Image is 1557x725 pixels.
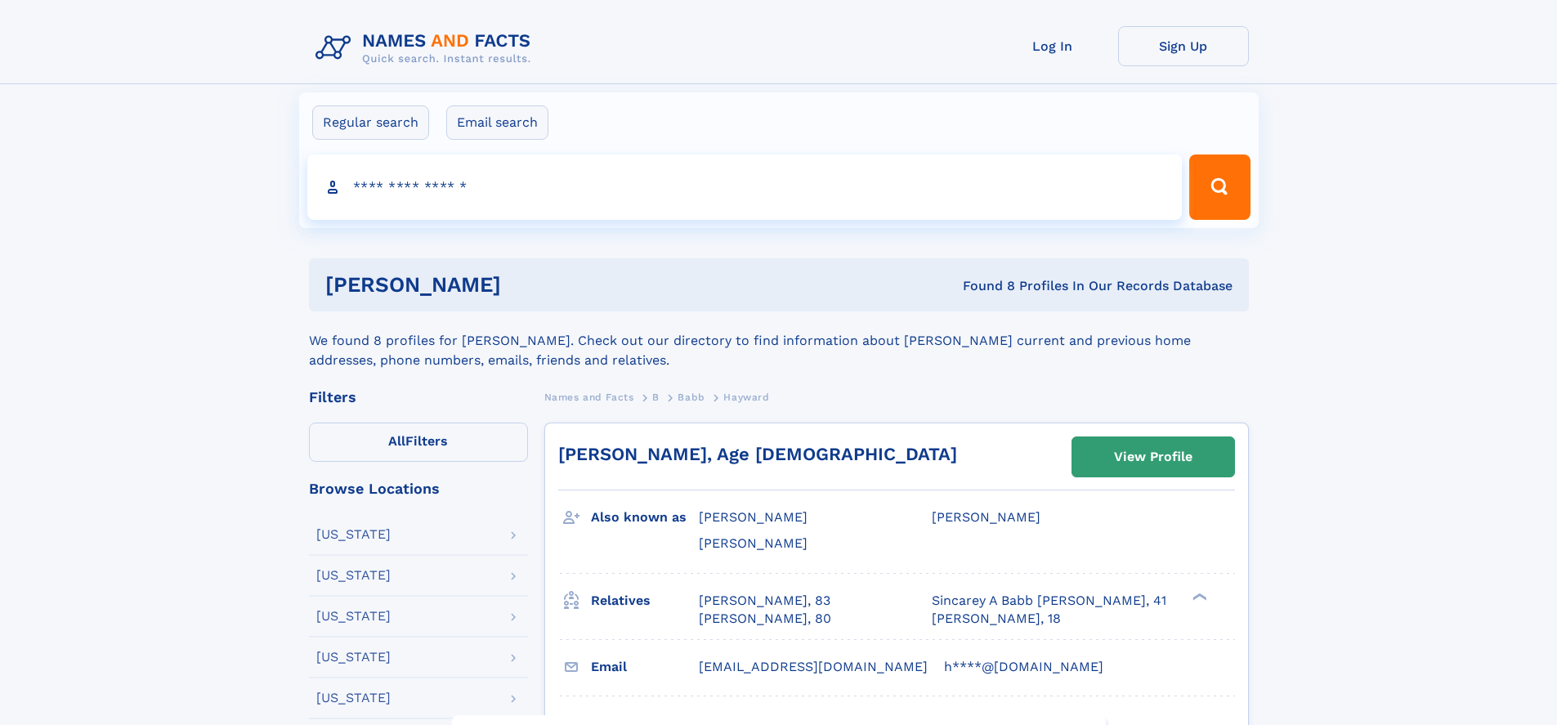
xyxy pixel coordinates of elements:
[316,528,391,541] div: [US_STATE]
[309,26,544,70] img: Logo Names and Facts
[591,653,699,681] h3: Email
[723,392,769,403] span: Hayward
[544,387,634,407] a: Names and Facts
[388,433,405,449] span: All
[1072,437,1234,477] a: View Profile
[932,509,1040,525] span: [PERSON_NAME]
[652,387,660,407] a: B
[309,423,528,462] label: Filters
[699,535,808,551] span: [PERSON_NAME]
[932,592,1166,610] a: Sincarey A Babb [PERSON_NAME], 41
[1114,438,1192,476] div: View Profile
[558,444,957,464] a: [PERSON_NAME], Age [DEMOGRAPHIC_DATA]
[732,277,1233,295] div: Found 8 Profiles In Our Records Database
[1118,26,1249,66] a: Sign Up
[652,392,660,403] span: B
[309,390,528,405] div: Filters
[932,610,1061,628] a: [PERSON_NAME], 18
[699,509,808,525] span: [PERSON_NAME]
[591,587,699,615] h3: Relatives
[316,691,391,705] div: [US_STATE]
[316,610,391,623] div: [US_STATE]
[699,659,928,674] span: [EMAIL_ADDRESS][DOMAIN_NAME]
[1189,154,1250,220] button: Search Button
[446,105,548,140] label: Email search
[678,387,705,407] a: Babb
[325,275,732,295] h1: [PERSON_NAME]
[699,592,830,610] a: [PERSON_NAME], 83
[699,610,831,628] a: [PERSON_NAME], 80
[316,569,391,582] div: [US_STATE]
[316,651,391,664] div: [US_STATE]
[591,503,699,531] h3: Also known as
[1188,591,1208,602] div: ❯
[987,26,1118,66] a: Log In
[309,481,528,496] div: Browse Locations
[312,105,429,140] label: Regular search
[307,154,1183,220] input: search input
[309,311,1249,370] div: We found 8 profiles for [PERSON_NAME]. Check out our directory to find information about [PERSON_...
[678,392,705,403] span: Babb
